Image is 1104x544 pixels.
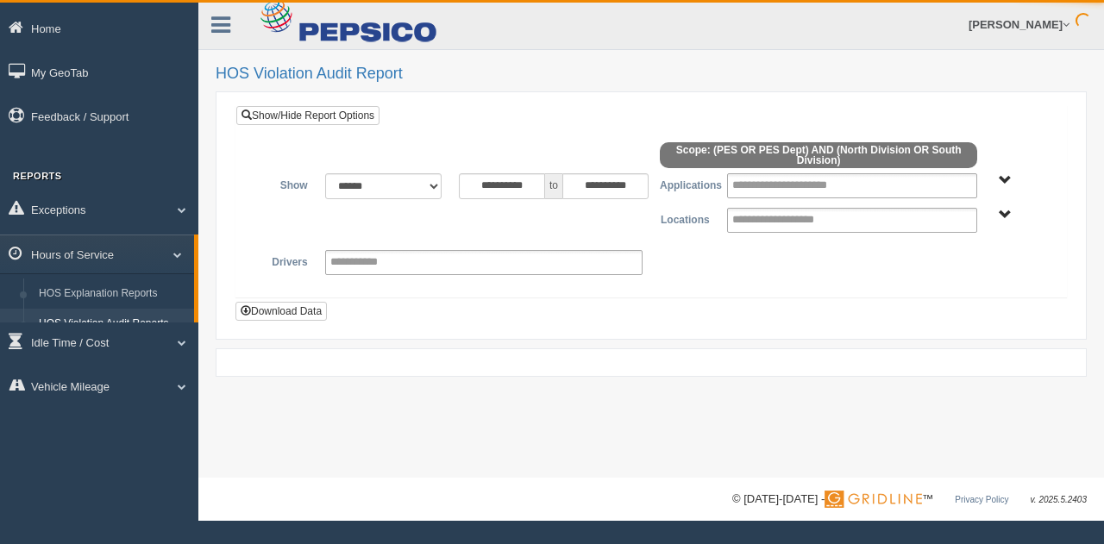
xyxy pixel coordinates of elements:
[651,173,718,194] label: Applications
[955,495,1008,504] a: Privacy Policy
[732,491,1087,509] div: © [DATE]-[DATE] - ™
[249,173,317,194] label: Show
[825,491,922,508] img: Gridline
[216,66,1087,83] h2: HOS Violation Audit Report
[651,208,718,228] label: Locations
[1031,495,1087,504] span: v. 2025.5.2403
[235,302,327,321] button: Download Data
[31,278,194,310] a: HOS Explanation Reports
[236,106,379,125] a: Show/Hide Report Options
[545,173,562,199] span: to
[660,142,977,168] span: Scope: (PES OR PES Dept) AND (North Division OR South Division)
[249,250,317,271] label: Drivers
[31,309,194,340] a: HOS Violation Audit Reports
